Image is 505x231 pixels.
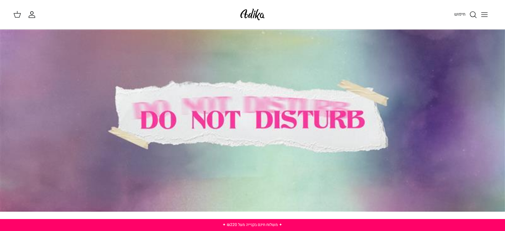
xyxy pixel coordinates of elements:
a: חיפוש [454,11,477,19]
img: Adika IL [238,7,267,22]
button: Toggle menu [477,7,492,22]
a: החשבון שלי [28,11,39,19]
a: ✦ משלוח חינם בקנייה מעל ₪220 ✦ [222,222,282,228]
span: חיפוש [454,11,465,17]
